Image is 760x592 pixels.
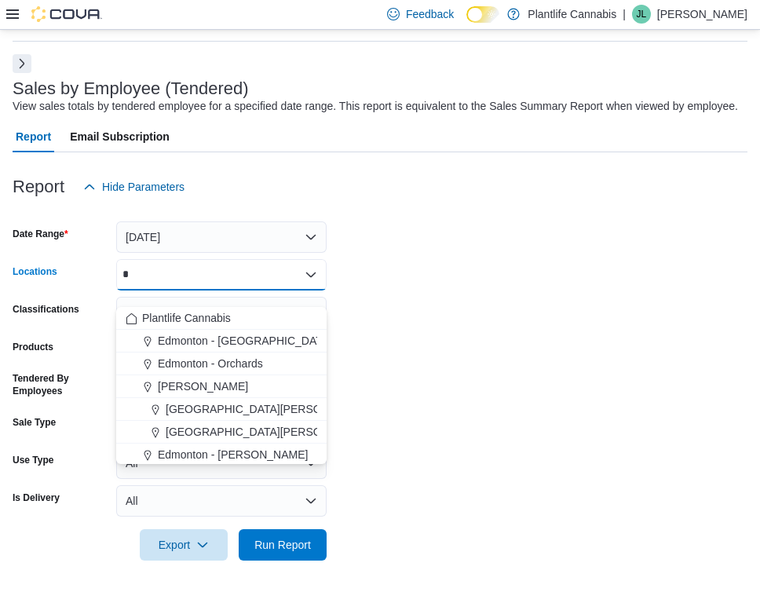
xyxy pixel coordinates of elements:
[166,401,495,417] span: [GEOGRAPHIC_DATA][PERSON_NAME] - [GEOGRAPHIC_DATA]
[116,375,327,398] button: [PERSON_NAME]
[149,529,218,561] span: Export
[158,447,308,462] span: Edmonton - [PERSON_NAME]
[406,6,454,22] span: Feedback
[466,6,499,23] input: Dark Mode
[142,310,231,326] span: Plantlife Cannabis
[305,306,317,319] button: Open list of options
[116,444,327,466] button: Edmonton - [PERSON_NAME]
[158,356,263,371] span: Edmonton - Orchards
[16,121,51,152] span: Report
[166,424,485,440] span: [GEOGRAPHIC_DATA][PERSON_NAME][GEOGRAPHIC_DATA]
[116,307,327,330] button: Plantlife Cannabis
[657,5,747,24] p: [PERSON_NAME]
[140,529,228,561] button: Export
[13,454,53,466] label: Use Type
[70,121,170,152] span: Email Subscription
[305,269,317,281] button: Close list of options
[158,333,332,349] span: Edmonton - [GEOGRAPHIC_DATA]
[13,303,79,316] label: Classifications
[13,79,249,98] h3: Sales by Employee (Tendered)
[623,5,626,24] p: |
[239,529,327,561] button: Run Report
[13,492,60,504] label: Is Delivery
[13,54,31,73] button: Next
[13,265,57,278] label: Locations
[13,372,110,397] label: Tendered By Employees
[116,485,327,517] button: All
[116,421,327,444] button: [GEOGRAPHIC_DATA][PERSON_NAME][GEOGRAPHIC_DATA]
[528,5,616,24] p: Plantlife Cannabis
[632,5,651,24] div: Jessi Loff
[13,341,53,353] label: Products
[254,537,311,553] span: Run Report
[13,177,64,196] h3: Report
[116,398,327,421] button: [GEOGRAPHIC_DATA][PERSON_NAME] - [GEOGRAPHIC_DATA]
[116,330,327,353] button: Edmonton - [GEOGRAPHIC_DATA]
[158,378,248,394] span: [PERSON_NAME]
[13,228,68,240] label: Date Range
[77,171,191,203] button: Hide Parameters
[116,221,327,253] button: [DATE]
[116,353,327,375] button: Edmonton - Orchards
[31,6,102,22] img: Cova
[13,416,56,429] label: Sale Type
[102,179,185,195] span: Hide Parameters
[637,5,647,24] span: JL
[13,98,738,115] div: View sales totals by tendered employee for a specified date range. This report is equivalent to t...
